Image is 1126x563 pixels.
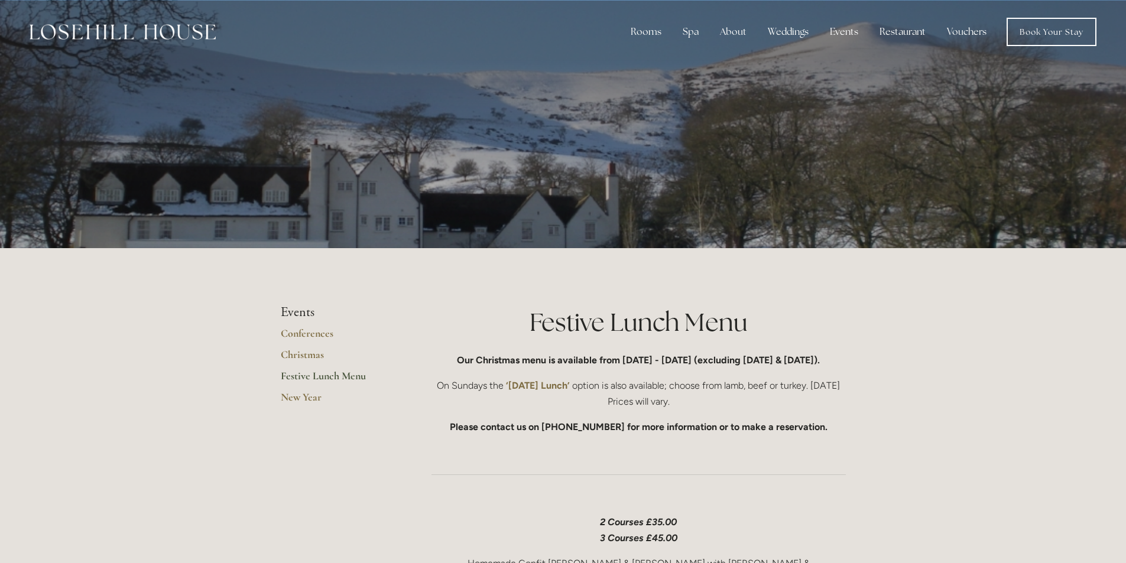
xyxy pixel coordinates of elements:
[820,20,868,44] div: Events
[710,20,756,44] div: About
[1007,18,1096,46] a: Book Your Stay
[600,516,677,544] em: 2 Courses £35.00 3 Courses £45.00
[937,20,996,44] a: Vouchers
[30,24,216,40] img: Losehill House
[457,354,820,366] strong: Our Christmas menu is available from [DATE] - [DATE] (excluding [DATE] & [DATE]).
[431,377,846,409] p: On Sundays the option is also available; choose from lamb, beef or turkey. [DATE] Prices will vary.
[281,327,394,348] a: Conferences
[450,421,828,432] strong: Please contact us on [PHONE_NUMBER] for more information or to make a reservation.
[758,20,818,44] div: Weddings
[281,348,394,369] a: Christmas
[504,380,572,391] a: ‘[DATE] Lunch’
[281,369,394,390] a: Festive Lunch Menu
[870,20,935,44] div: Restaurant
[673,20,708,44] div: Spa
[281,390,394,412] a: New Year
[506,380,570,391] strong: ‘[DATE] Lunch’
[431,305,846,340] h1: Festive Lunch Menu
[281,305,394,320] li: Events
[621,20,671,44] div: Rooms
